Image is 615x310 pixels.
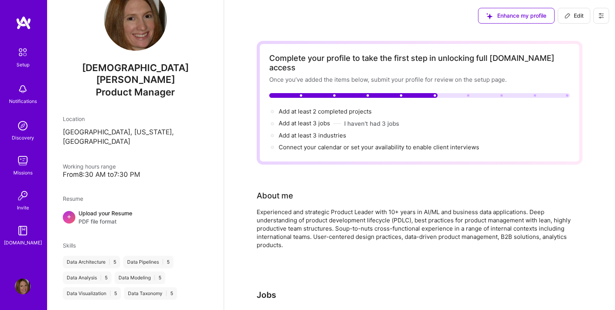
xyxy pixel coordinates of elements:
[15,279,31,294] img: User Avatar
[123,256,173,268] div: Data Pipelines 5
[269,53,570,72] div: Complete your profile to take the first step in unlocking full [DOMAIN_NAME] access
[269,75,570,84] div: Once you’ve added the items below, submit your profile for review on the setup page.
[564,12,584,20] span: Edit
[63,62,208,86] span: [DEMOGRAPHIC_DATA][PERSON_NAME]
[9,97,37,105] div: Notifications
[63,195,83,202] span: Resume
[486,12,546,20] span: Enhance my profile
[63,115,208,123] div: Location
[478,8,555,24] button: Enhance my profile
[63,271,111,284] div: Data Analysis 5
[67,212,71,220] span: +
[12,134,34,142] div: Discovery
[154,275,155,281] span: |
[279,108,372,115] span: Add at least 2 completed projects
[257,290,582,300] h3: Jobs
[63,209,208,226] div: +Upload your ResumePDF file format
[15,223,31,238] img: guide book
[100,275,102,281] span: |
[63,242,76,249] span: Skills
[63,287,121,300] div: Data Visualization 5
[16,16,31,30] img: logo
[63,163,116,170] span: Working hours range
[257,190,293,202] div: Tell us a little about yourself
[63,171,208,179] div: From 8:30 AM to 7:30 PM
[486,13,493,19] i: icon SuggestedTeams
[63,256,120,268] div: Data Architecture 5
[96,86,175,98] span: Product Manager
[279,132,346,139] span: Add at least 3 industries
[78,209,132,226] div: Upload your Resume
[15,188,31,204] img: Invite
[257,208,571,249] div: Experienced and strategic Product Leader with 10+ years in AI/ML and business data applications. ...
[558,8,590,24] button: Edit
[109,259,110,265] span: |
[279,143,479,151] span: Connect your calendar or set your availability to enable client interviews
[166,290,167,297] span: |
[124,287,177,300] div: Data Taxonomy 5
[16,61,29,69] div: Setup
[15,118,31,134] img: discovery
[115,271,165,284] div: Data Modeling 5
[109,290,111,297] span: |
[13,169,33,177] div: Missions
[63,128,208,147] p: [GEOGRAPHIC_DATA], [US_STATE], [GEOGRAPHIC_DATA]
[558,8,590,24] div: null
[15,44,31,61] img: setup
[78,217,132,226] span: PDF file format
[13,279,33,294] a: User Avatar
[162,259,164,265] span: |
[279,119,330,127] span: Add at least 3 jobs
[257,190,293,202] div: About me
[15,153,31,169] img: teamwork
[344,119,399,128] button: I haven't had 3 jobs
[4,238,42,247] div: [DOMAIN_NAME]
[15,81,31,97] img: bell
[17,204,29,212] div: Invite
